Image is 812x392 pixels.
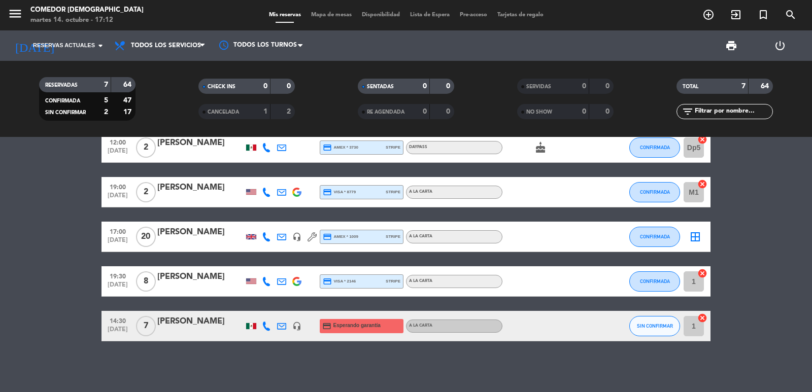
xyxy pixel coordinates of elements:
[629,137,680,158] button: CONFIRMADA
[722,6,750,23] span: WALK IN
[492,12,549,18] span: Tarjetas de regalo
[694,106,772,117] input: Filtrar por nombre...
[123,97,133,104] strong: 47
[157,226,244,239] div: [PERSON_NAME]
[697,179,707,189] i: cancel
[629,182,680,202] button: CONFIRMADA
[683,84,698,89] span: TOTAL
[105,181,130,192] span: 19:00
[697,268,707,278] i: cancel
[526,110,552,115] span: NO SHOW
[526,84,551,89] span: SERVIDAS
[136,227,156,247] span: 20
[292,277,301,286] img: google-logo.png
[605,83,612,90] strong: 0
[123,81,133,88] strong: 64
[386,144,400,151] span: stripe
[105,148,130,159] span: [DATE]
[777,6,804,23] span: BUSCAR
[136,182,156,202] span: 2
[105,314,130,326] span: 14:30
[105,237,130,248] span: [DATE]
[131,42,201,49] span: Todos los servicios
[208,110,239,115] span: CANCELADA
[405,12,455,18] span: Lista de Espera
[263,83,267,90] strong: 0
[45,110,86,115] span: SIN CONFIRMAR
[409,324,432,328] span: A LA CARTA
[386,189,400,195] span: stripe
[105,281,130,293] span: [DATE]
[640,234,670,239] span: CONFIRMADA
[741,83,746,90] strong: 7
[136,316,156,336] span: 7
[682,105,694,118] i: filter_list
[33,41,95,50] span: Reservas actuales
[292,232,301,241] i: headset_mic
[446,83,452,90] strong: 0
[104,109,108,116] strong: 2
[446,108,452,115] strong: 0
[136,271,156,292] span: 8
[697,134,707,145] i: cancel
[409,145,427,149] span: DAYPASS
[123,109,133,116] strong: 17
[292,188,301,197] img: google-logo.png
[157,181,244,194] div: [PERSON_NAME]
[157,315,244,328] div: [PERSON_NAME]
[306,12,357,18] span: Mapa de mesas
[292,322,301,331] i: headset_mic
[287,108,293,115] strong: 2
[423,108,427,115] strong: 0
[323,143,358,152] span: amex * 3730
[367,84,394,89] span: SENTADAS
[774,40,786,52] i: power_settings_new
[386,233,400,240] span: stripe
[386,278,400,284] span: stripe
[264,12,306,18] span: Mis reservas
[702,9,715,21] i: add_circle_outline
[409,190,432,194] span: A LA CARTA
[357,12,405,18] span: Disponibilidad
[105,136,130,148] span: 12:00
[104,97,108,104] strong: 5
[287,83,293,90] strong: 0
[323,277,332,286] i: credit_card
[323,143,332,152] i: credit_card
[323,232,358,241] span: amex * 1009
[105,225,130,237] span: 17:00
[104,81,108,88] strong: 7
[333,322,381,330] span: Esperando garantía
[94,40,107,52] i: arrow_drop_down
[761,83,771,90] strong: 64
[157,136,244,150] div: [PERSON_NAME]
[605,108,612,115] strong: 0
[629,316,680,336] button: SIN CONFIRMAR
[30,5,144,15] div: Comedor [DEMOGRAPHIC_DATA]
[640,189,670,195] span: CONFIRMADA
[695,6,722,23] span: RESERVAR MESA
[730,9,742,21] i: exit_to_app
[757,9,769,21] i: turned_in_not
[582,108,586,115] strong: 0
[367,110,404,115] span: RE AGENDADA
[157,270,244,283] div: [PERSON_NAME]
[455,12,492,18] span: Pre-acceso
[582,83,586,90] strong: 0
[423,83,427,90] strong: 0
[208,84,235,89] span: CHECK INS
[323,188,356,197] span: visa * 8779
[45,98,80,103] span: CONFIRMADA
[105,270,130,281] span: 19:30
[136,137,156,158] span: 2
[30,15,144,25] div: martes 14. octubre - 17:12
[323,188,332,197] i: credit_card
[8,6,23,25] button: menu
[689,231,701,243] i: border_all
[45,83,78,88] span: RESERVADAS
[323,232,332,241] i: credit_card
[105,326,130,338] span: [DATE]
[105,192,130,204] span: [DATE]
[697,313,707,323] i: cancel
[629,271,680,292] button: CONFIRMADA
